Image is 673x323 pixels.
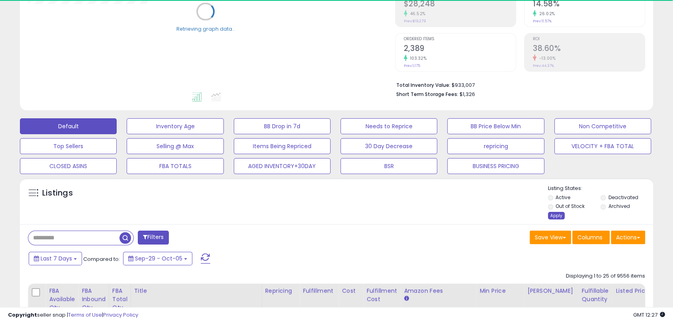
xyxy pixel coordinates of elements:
li: $933,007 [396,80,639,89]
div: Title [134,287,258,295]
a: Terms of Use [68,311,102,319]
button: AGED INVENTORY+30DAY [234,158,331,174]
div: Displaying 1 to 25 of 9556 items [566,272,645,280]
small: 46.52% [407,11,426,17]
button: Actions [611,231,645,244]
span: 2025-10-13 12:27 GMT [633,311,665,319]
div: [PERSON_NAME] [527,287,575,295]
span: ROI [533,37,645,41]
button: Top Sellers [20,138,117,154]
button: Inventory Age [127,118,223,134]
button: repricing [447,138,544,154]
span: Ordered Items [404,37,516,41]
div: Retrieving graph data.. [176,25,235,32]
span: Columns [577,233,603,241]
small: -13.00% [536,55,556,61]
button: Non Competitive [554,118,651,134]
button: BSR [340,158,437,174]
span: Last 7 Days [41,254,72,262]
small: Prev: 1,175 [404,63,420,68]
button: Last 7 Days [29,252,82,265]
div: Cost [342,287,360,295]
small: Amazon Fees. [404,295,409,302]
div: Amazon Fees [404,287,473,295]
small: 103.32% [407,55,427,61]
h2: 38.60% [533,44,645,55]
button: BUSINESS PRICING [447,158,544,174]
small: Prev: 44.37% [533,63,554,68]
div: Apply [548,212,565,219]
small: 26.02% [536,11,555,17]
span: Compared to: [83,255,120,263]
button: BB Drop in 7d [234,118,331,134]
div: Repricing [265,287,296,295]
button: 30 Day Decrease [340,138,437,154]
b: Short Term Storage Fees: [396,91,458,98]
b: Total Inventory Value: [396,82,450,88]
button: CLOSED ASINS [20,158,117,174]
label: Archived [608,203,630,209]
div: FBA Available Qty [49,287,75,312]
button: BB Price Below Min [447,118,544,134]
button: Save View [530,231,571,244]
small: Prev: 11.57% [533,19,552,23]
p: Listing States: [548,185,653,192]
div: FBA inbound Qty [82,287,106,312]
div: Fulfillable Quantity [581,287,609,303]
h5: Listings [42,188,73,199]
button: VELOCITY + FBA TOTAL [554,138,651,154]
div: seller snap | | [8,311,138,319]
span: $1,326 [460,90,475,98]
h2: 2,389 [404,44,516,55]
label: Active [556,194,570,201]
button: Columns [572,231,610,244]
span: Sep-29 - Oct-05 [135,254,182,262]
label: Deactivated [608,194,638,201]
div: Min Price [479,287,520,295]
button: Filters [138,231,169,245]
button: FBA TOTALS [127,158,223,174]
div: Fulfillment [303,287,335,295]
button: Needs to Reprice [340,118,437,134]
button: Default [20,118,117,134]
a: Privacy Policy [103,311,138,319]
button: Selling @ Max [127,138,223,154]
div: Fulfillment Cost [366,287,397,303]
small: Prev: $19,279 [404,19,426,23]
button: Sep-29 - Oct-05 [123,252,192,265]
div: FBA Total Qty [112,287,127,312]
strong: Copyright [8,311,37,319]
label: Out of Stock [556,203,585,209]
button: Items Being Repriced [234,138,331,154]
